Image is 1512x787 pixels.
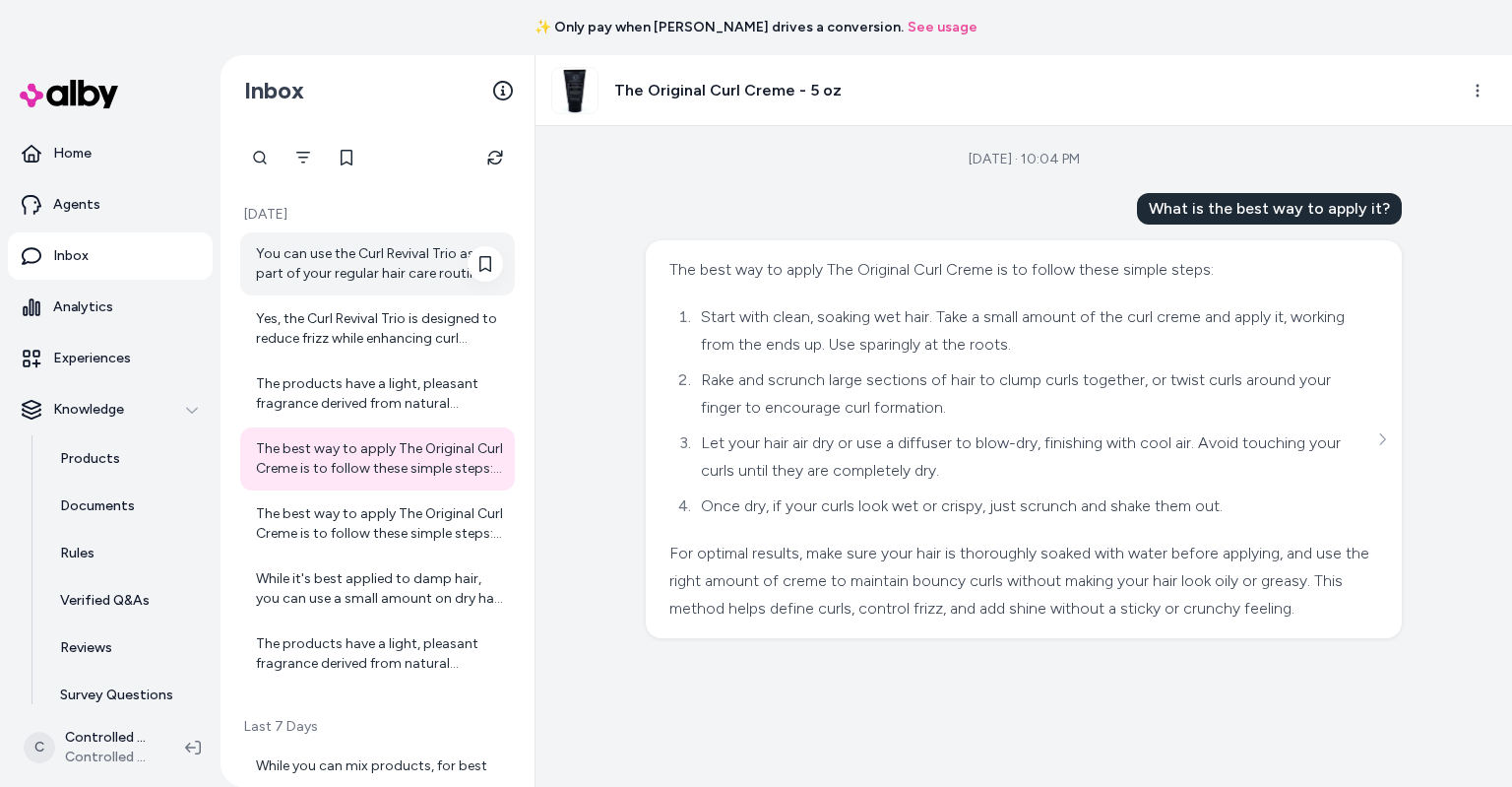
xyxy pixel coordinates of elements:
[60,496,135,516] p: Documents
[40,624,213,672] a: Reviews
[535,18,904,37] span: ✨ Only pay when [PERSON_NAME] drives a conversion.
[256,374,503,414] div: The products have a light, pleasant fragrance derived from natural ingredients, providing a refre...
[8,181,213,229] a: Agents
[256,439,503,479] div: The best way to apply The Original Curl Creme is to follow these simple steps: 1. Start with clea...
[8,335,213,382] a: Experiences
[240,557,515,621] a: While it's best applied to damp hair, you can use a small amount on dry hair for touch-ups and ad...
[256,504,503,544] div: The best way to apply The Original Curl Creme is to follow these simple steps: 1. Start with clea...
[20,80,118,108] img: alby Logo
[475,138,515,177] button: Refresh
[65,728,154,748] p: Controlled Chaos Shopify
[240,232,515,295] a: You can use the Curl Revival Trio as part of your regular hair care routine, typically once or tw...
[53,144,92,164] p: Home
[53,195,100,215] p: Agents
[40,483,213,530] a: Documents
[40,435,213,483] a: Products
[256,569,503,609] div: While it's best applied to damp hair, you can use a small amount on dry hair for touch-ups and ad...
[240,297,515,361] a: Yes, the Curl Revival Trio is designed to reduce frizz while enhancing curl definition and bounce.
[8,284,213,331] a: Analytics
[53,297,113,317] p: Analytics
[53,349,131,368] p: Experiences
[40,577,213,624] a: Verified Q&As
[614,79,842,102] h3: The Original Curl Creme - 5 oz
[24,732,55,763] span: C
[1137,193,1402,225] div: What is the best way to apply it?
[1370,427,1394,451] button: See more
[908,18,977,37] a: See usage
[53,246,89,266] p: Inbox
[256,244,503,284] div: You can use the Curl Revival Trio as part of your regular hair care routine, typically once or tw...
[969,150,1080,169] div: [DATE] · 10:04 PM
[695,366,1373,422] li: Rake and scrunch large sections of hair to clump curls together, or twist curls around your finge...
[240,492,515,556] a: The best way to apply The Original Curl Creme is to follow these simple steps: 1. Start with clea...
[669,256,1373,284] div: The best way to apply The Original Curl Creme is to follow these simple steps:
[65,748,154,767] span: Controlled Chaos
[60,449,120,469] p: Products
[40,672,213,719] a: Survey Questions
[256,309,503,349] div: Yes, the Curl Revival Trio is designed to reduce frizz while enhancing curl definition and bounce.
[695,429,1373,485] li: Let your hair air dry or use a diffuser to blow-dry, finishing with cool air. Avoid touching your...
[240,427,515,491] a: The best way to apply The Original Curl Creme is to follow these simple steps: 1. Start with clea...
[60,638,112,658] p: Reviews
[240,717,515,737] p: Last 7 Days
[240,362,515,426] a: The products have a light, pleasant fragrance derived from natural ingredients, providing a refre...
[12,716,169,779] button: CControlled Chaos ShopifyControlled Chaos
[244,76,304,105] h2: Inbox
[8,232,213,280] a: Inbox
[669,540,1373,623] div: For optimal results, make sure your hair is thoroughly soaked with water before applying, and use...
[60,686,173,705] p: Survey Questions
[53,400,124,420] p: Knowledge
[60,591,150,611] p: Verified Q&As
[40,530,213,577] a: Rules
[283,138,323,177] button: Filter
[8,130,213,177] a: Home
[256,634,503,674] div: The products have a light, pleasant fragrance derived from natural ingredients, providing a refre...
[240,623,515,686] a: The products have a light, pleasant fragrance derived from natural ingredients, providing a refre...
[695,303,1373,359] li: Start with clean, soaking wet hair. Take a small amount of the curl creme and apply it, working f...
[695,492,1373,520] li: Once dry, if your curls look wet or crispy, just scrunch and shake them out.
[552,68,598,113] img: 5OzCurl_6a9bfac3-aabe-427f-8642-a1399a297fc0.webp
[240,205,515,225] p: [DATE]
[60,544,94,563] p: Rules
[8,386,213,433] button: Knowledge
